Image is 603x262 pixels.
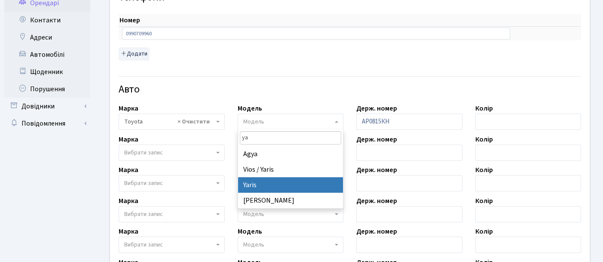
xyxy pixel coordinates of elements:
[119,226,138,237] label: Марка
[124,148,163,157] span: Вибрати запис
[124,240,163,249] span: Вибрати запис
[4,63,90,80] a: Щоденник
[119,165,138,175] label: Марка
[238,193,343,208] li: [PERSON_NAME]
[178,117,210,126] span: Видалити всі елементи
[119,196,138,206] label: Марка
[243,210,264,219] span: Модель
[124,117,214,126] span: Toyota
[4,115,90,132] a: Повідомлення
[238,162,343,177] li: Vios / Yaris
[4,29,90,46] a: Адреси
[238,146,343,162] li: Agya
[475,103,493,114] label: Колір
[4,80,90,98] a: Порушення
[356,196,397,206] label: Держ. номер
[119,114,225,130] span: Toyota
[119,103,138,114] label: Марка
[475,165,493,175] label: Колір
[119,14,514,27] th: Номер
[119,47,150,61] button: Додати
[238,103,262,114] label: Модель
[124,179,163,188] span: Вибрати запис
[4,46,90,63] a: Автомобілі
[119,83,581,96] h4: Авто
[356,165,397,175] label: Держ. номер
[475,196,493,206] label: Колір
[356,103,397,114] label: Держ. номер
[4,12,90,29] a: Контакти
[356,226,397,237] label: Держ. номер
[243,117,264,126] span: Модель
[475,226,493,237] label: Колір
[124,210,163,219] span: Вибрати запис
[238,226,262,237] label: Модель
[356,134,397,145] label: Держ. номер
[243,240,264,249] span: Модель
[119,134,138,145] label: Марка
[475,134,493,145] label: Колір
[238,177,343,193] li: Yaris
[4,98,90,115] a: Довідники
